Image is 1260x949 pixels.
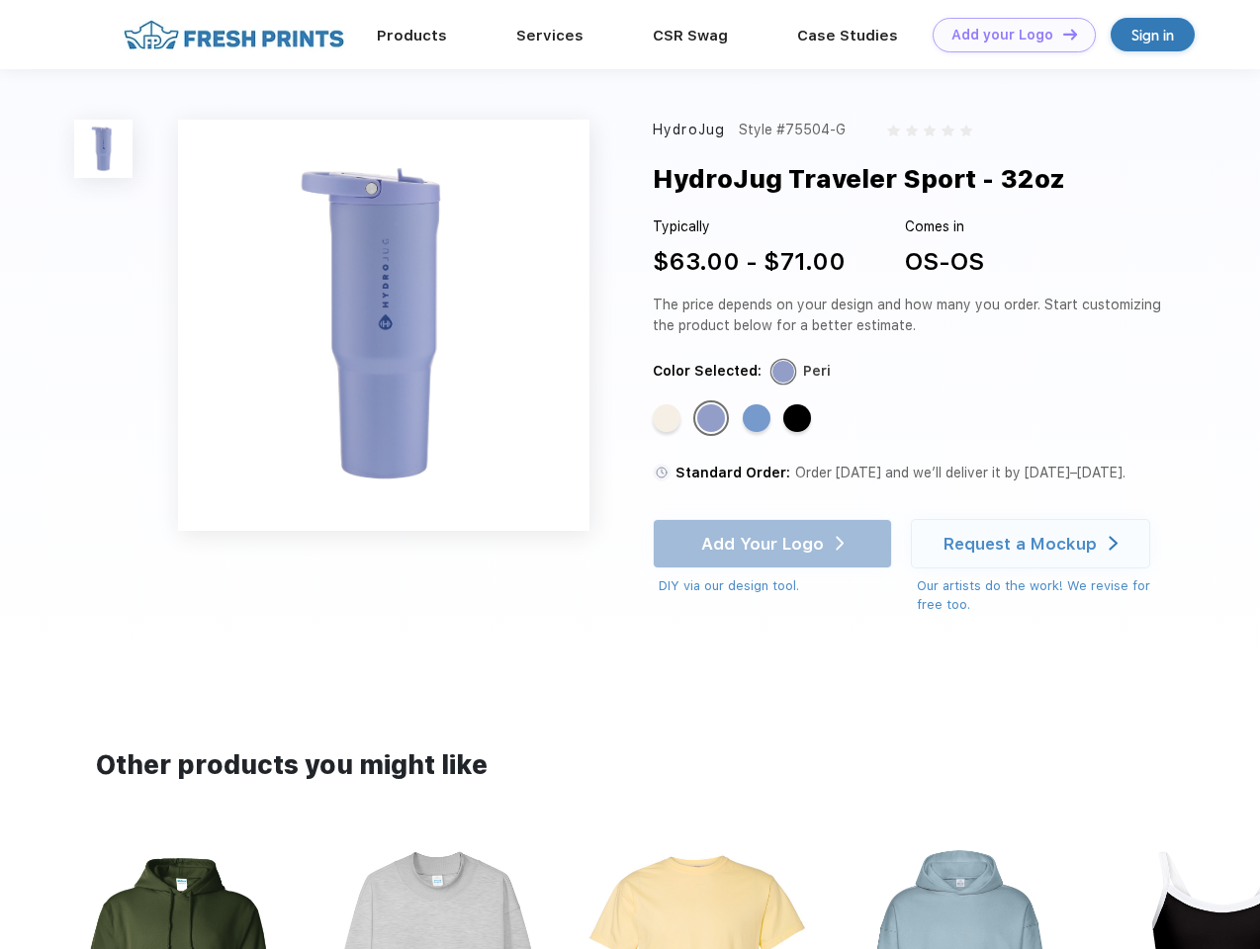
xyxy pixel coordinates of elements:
[795,465,1125,480] span: Order [DATE] and we’ll deliver it by [DATE]–[DATE].
[905,244,984,280] div: OS-OS
[1063,29,1077,40] img: DT
[697,404,725,432] div: Peri
[960,125,972,136] img: gray_star.svg
[951,27,1053,43] div: Add your Logo
[1109,536,1118,551] img: white arrow
[653,244,846,280] div: $63.00 - $71.00
[653,295,1169,336] div: The price depends on your design and how many you order. Start customizing the product below for ...
[917,576,1169,615] div: Our artists do the work! We revise for free too.
[74,120,133,178] img: func=resize&h=100
[653,160,1065,198] div: HydroJug Traveler Sport - 32oz
[924,125,936,136] img: gray_star.svg
[659,576,892,596] div: DIY via our design tool.
[906,125,918,136] img: gray_star.svg
[905,216,984,237] div: Comes in
[944,534,1097,554] div: Request a Mockup
[377,27,447,44] a: Products
[803,361,831,382] div: Peri
[118,18,350,52] img: fo%20logo%202.webp
[743,404,770,432] div: Light Blue
[178,120,589,531] img: func=resize&h=640
[96,746,1163,785] div: Other products you might like
[783,404,811,432] div: Black
[653,120,725,140] div: HydroJug
[653,361,762,382] div: Color Selected:
[739,120,846,140] div: Style #75504-G
[942,125,953,136] img: gray_star.svg
[1111,18,1195,51] a: Sign in
[675,465,790,480] span: Standard Order:
[1131,24,1174,46] div: Sign in
[653,404,680,432] div: Cream
[653,216,846,237] div: Typically
[887,125,899,136] img: gray_star.svg
[653,464,671,481] img: standard order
